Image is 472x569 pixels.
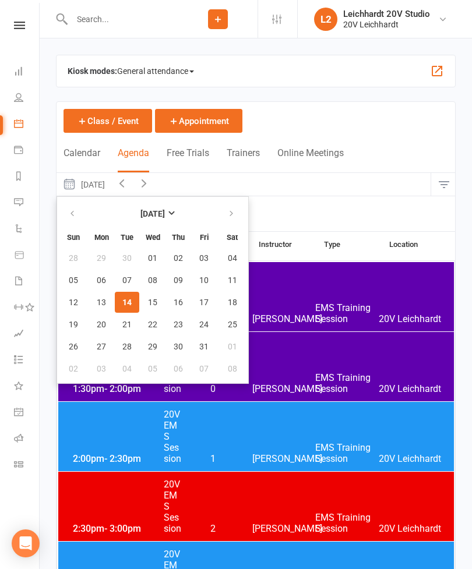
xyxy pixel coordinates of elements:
[97,275,106,285] span: 06
[379,313,442,324] span: 20V Leichhardt
[228,298,237,307] span: 18
[192,270,216,291] button: 10
[89,314,114,335] button: 20
[148,275,157,285] span: 08
[315,302,379,324] span: EMS Training Session
[97,364,106,373] span: 03
[69,320,78,329] span: 19
[199,253,209,263] span: 03
[379,383,442,394] span: 20V Leichhardt
[64,147,100,172] button: Calendar
[167,147,209,172] button: Free Trials
[14,59,40,86] a: Dashboard
[14,453,40,479] a: Class kiosk mode
[89,270,114,291] button: 06
[228,342,237,351] span: 01
[315,442,379,464] span: EMS Training Session
[140,358,165,379] button: 05
[115,314,139,335] button: 21
[192,314,216,335] button: 24
[200,233,209,242] small: Friday
[140,292,165,313] button: 15
[69,342,78,351] span: 26
[140,270,165,291] button: 08
[314,8,337,31] div: L2
[228,253,237,263] span: 04
[89,248,114,268] button: 29
[140,209,165,218] strong: [DATE]
[182,453,244,464] span: 1
[163,409,182,464] span: 20V EMS Session
[343,9,430,19] div: Leichhardt 20V Studio
[118,147,149,172] button: Agenda
[58,270,88,291] button: 05
[14,400,40,426] a: General attendance kiosk mode
[174,342,183,351] span: 30
[14,112,40,138] a: Calendar
[174,253,183,263] span: 02
[68,11,178,27] input: Search...
[166,358,191,379] button: 06
[14,374,40,400] a: What's New
[324,241,389,248] span: Type
[58,336,88,357] button: 26
[217,270,247,291] button: 11
[122,275,132,285] span: 07
[115,248,139,268] button: 30
[174,298,183,307] span: 16
[379,453,442,464] span: 20V Leichhardt
[122,320,132,329] span: 21
[14,243,40,269] a: Product Sales
[277,147,344,172] button: Online Meetings
[166,292,191,313] button: 16
[315,512,379,534] span: EMS Training Session
[115,358,139,379] button: 04
[58,314,88,335] button: 19
[199,298,209,307] span: 17
[104,383,141,394] span: - 2:00pm
[174,275,183,285] span: 09
[227,147,260,172] button: Trainers
[97,298,106,307] span: 13
[148,253,157,263] span: 01
[228,320,237,329] span: 25
[58,248,88,268] button: 28
[89,336,114,357] button: 27
[227,233,238,242] small: Saturday
[192,292,216,313] button: 17
[252,313,316,324] span: [PERSON_NAME]
[166,270,191,291] button: 09
[146,233,160,242] small: Wednesday
[117,62,194,80] span: General attendance
[89,358,114,379] button: 03
[192,358,216,379] button: 07
[199,342,209,351] span: 31
[70,453,163,464] span: 2:00pm
[70,383,163,394] span: 1:30pm
[199,364,209,373] span: 07
[192,336,216,357] button: 31
[166,248,191,268] button: 02
[57,173,111,196] button: [DATE]
[68,66,117,76] strong: Kiosk modes:
[148,342,157,351] span: 29
[217,336,247,357] button: 01
[389,241,455,248] span: Location
[199,320,209,329] span: 24
[104,523,141,534] span: - 3:00pm
[14,426,40,453] a: Roll call kiosk mode
[140,336,165,357] button: 29
[217,292,247,313] button: 18
[97,253,106,263] span: 29
[12,529,40,557] div: Open Intercom Messenger
[115,270,139,291] button: 07
[182,383,244,394] span: 0
[148,298,157,307] span: 15
[64,109,152,133] button: Class / Event
[69,275,78,285] span: 05
[343,19,430,30] div: 20V Leichhardt
[140,314,165,335] button: 22
[122,342,132,351] span: 28
[228,275,237,285] span: 11
[174,364,183,373] span: 06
